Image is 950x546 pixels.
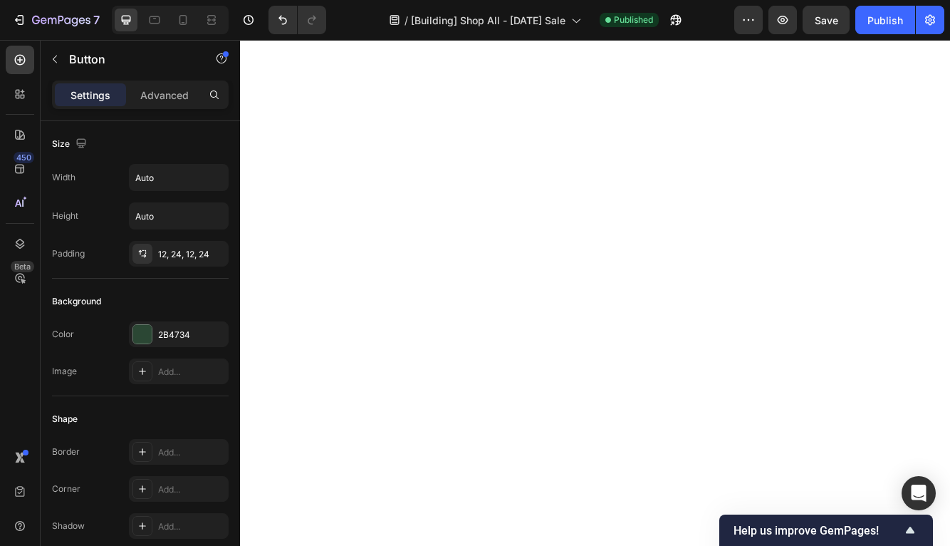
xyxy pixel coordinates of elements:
p: 7 [93,11,100,29]
div: 12, 24, 12, 24 [158,248,225,261]
div: Shape [52,413,78,426]
button: 7 [6,6,106,34]
div: Height [52,210,78,222]
p: Settings [71,88,110,103]
p: Advanced [140,88,189,103]
input: Auto [130,165,228,190]
input: Auto [130,203,228,229]
div: Beta [11,261,34,272]
button: Publish [855,6,915,34]
iframe: Design area [240,40,950,546]
div: Corner [52,483,80,495]
span: Published [614,14,653,26]
div: Add... [158,483,225,496]
div: Add... [158,520,225,533]
span: [Building] Shop All - [DATE] Sale [411,13,565,28]
div: Size [52,135,90,154]
div: Add... [158,366,225,378]
div: Padding [52,247,85,260]
span: Save [815,14,838,26]
div: Background [52,295,101,308]
span: Help us improve GemPages! [734,524,902,537]
div: Open Intercom Messenger [902,476,936,510]
div: Undo/Redo [268,6,326,34]
button: Save [803,6,850,34]
div: Add... [158,446,225,459]
div: Color [52,328,74,341]
div: Shadow [52,520,85,532]
div: 450 [14,152,34,163]
div: 2B4734 [158,329,225,341]
div: Width [52,171,75,184]
span: / [404,13,408,28]
p: Button [69,51,190,68]
div: Image [52,365,77,378]
div: Border [52,445,80,458]
button: Show survey - Help us improve GemPages! [734,522,919,539]
div: Publish [867,13,903,28]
